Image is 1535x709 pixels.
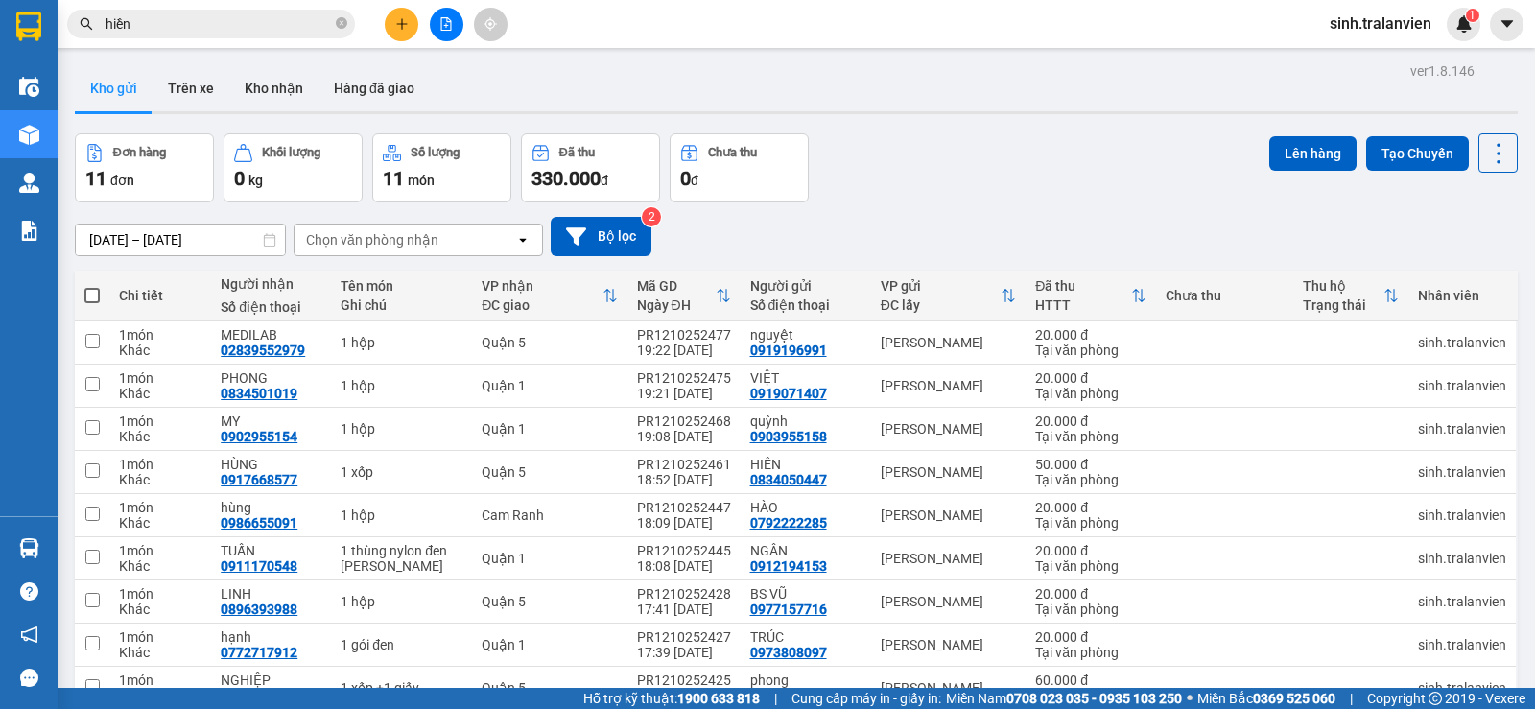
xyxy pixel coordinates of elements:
div: 20.000 đ [1035,414,1146,429]
div: PR1210252468 [637,414,731,429]
div: Thu hộ [1303,278,1383,294]
div: Quận 1 [482,378,617,393]
span: notification [20,626,38,644]
div: MY [221,414,321,429]
div: Số điện thoại [750,297,862,313]
div: [PERSON_NAME] [881,551,1016,566]
div: VP nhận [482,278,602,294]
div: PR1210252477 [637,327,731,343]
th: Toggle SortBy [871,271,1026,321]
span: Hỗ trợ kỹ thuật: [583,688,760,709]
div: Chưa thu [708,146,757,159]
div: 0909348279 [221,688,297,703]
strong: 0369 525 060 [1253,691,1335,706]
img: solution-icon [19,221,39,241]
div: 0977157716 [750,602,827,617]
div: 19:08 [DATE] [637,429,731,444]
img: warehouse-icon [19,538,39,558]
div: 17:26 [DATE] [637,688,731,703]
div: 0902955154 [221,429,297,444]
div: LINH [221,586,321,602]
span: caret-down [1499,15,1516,33]
div: [PERSON_NAME] [881,378,1016,393]
div: 0398267284 [750,688,827,703]
span: sinh.tralanvien [1314,12,1447,35]
div: 1 hộp [341,378,462,393]
div: TUẤN [221,543,321,558]
div: Tại văn phòng [1035,645,1146,660]
div: Người gửi [750,278,862,294]
div: Mã GD [637,278,716,294]
div: VP gửi [881,278,1001,294]
div: Quận 5 [482,464,617,480]
span: kg [248,173,263,188]
div: sinh.tralanvien [1418,464,1506,480]
span: close-circle [336,15,347,34]
div: sinh.tralanvien [1418,421,1506,437]
div: hạnh [221,629,321,645]
div: 60.000 đ [1035,673,1146,688]
div: Quận 1 [482,421,617,437]
span: close-circle [336,17,347,29]
div: Quận 5 [482,335,617,350]
div: 20.000 đ [1035,629,1146,645]
button: Đã thu330.000đ [521,133,660,202]
div: NGÂN [750,543,862,558]
span: 0 [680,167,691,190]
div: 1 món [119,586,201,602]
sup: 1 [1466,9,1479,22]
button: Kho nhận [229,65,319,111]
button: Trên xe [153,65,229,111]
div: Khác [119,472,201,487]
div: 1 món [119,327,201,343]
div: HÙNG [221,457,321,472]
div: 0903955158 [750,429,827,444]
div: 0917668577 [221,472,297,487]
div: [PERSON_NAME] [881,680,1016,696]
sup: 2 [642,207,661,226]
button: Chưa thu0đ [670,133,809,202]
span: | [774,688,777,709]
div: ver 1.8.146 [1410,60,1475,82]
div: Tại văn phòng [1035,429,1146,444]
div: 0973808097 [750,645,827,660]
div: 1 món [119,629,201,645]
div: 1 thùng nylon đen vàng [341,543,462,574]
div: HÀO [750,500,862,515]
div: [PERSON_NAME] [881,594,1016,609]
button: aim [474,8,508,41]
span: | [1350,688,1353,709]
span: message [20,669,38,687]
div: 18:52 [DATE] [637,472,731,487]
img: warehouse-icon [19,125,39,145]
div: 0919196991 [750,343,827,358]
button: plus [385,8,418,41]
div: Chi tiết [119,288,201,303]
div: sinh.tralanvien [1418,508,1506,523]
div: hùng [221,500,321,515]
div: sinh.tralanvien [1418,594,1506,609]
div: 17:39 [DATE] [637,645,731,660]
div: Tại văn phòng [1035,688,1146,703]
th: Toggle SortBy [1026,271,1156,321]
div: sinh.tralanvien [1418,335,1506,350]
button: Kho gửi [75,65,153,111]
div: [PERSON_NAME] [881,421,1016,437]
input: Select a date range. [76,225,285,255]
div: Số lượng [411,146,460,159]
div: PR1210252428 [637,586,731,602]
div: 0912194153 [750,558,827,574]
button: caret-down [1490,8,1523,41]
div: 1 món [119,543,201,558]
div: Khác [119,645,201,660]
div: 1 hộp [341,421,462,437]
svg: open [515,232,531,248]
div: Tại văn phòng [1035,386,1146,401]
div: PHONG [221,370,321,386]
div: Đơn hàng [113,146,166,159]
div: 0919071407 [750,386,827,401]
div: 1 món [119,370,201,386]
span: plus [395,17,409,31]
div: Tên món [341,278,462,294]
div: 20.000 đ [1035,370,1146,386]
